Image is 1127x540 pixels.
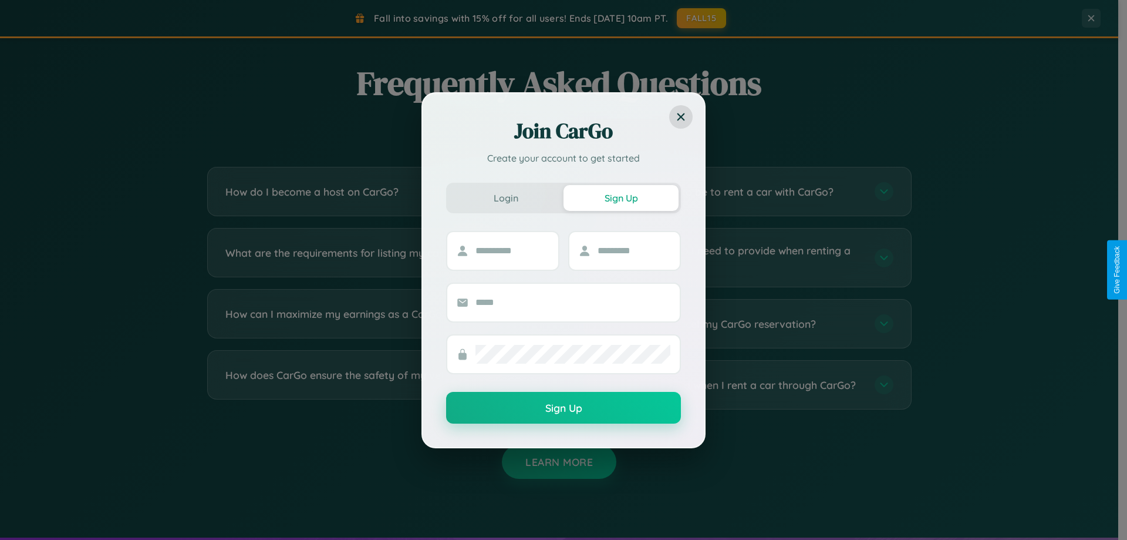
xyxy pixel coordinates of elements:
[448,185,563,211] button: Login
[446,117,681,145] h2: Join CarGo
[446,151,681,165] p: Create your account to get started
[563,185,679,211] button: Sign Up
[1113,246,1121,294] div: Give Feedback
[446,392,681,424] button: Sign Up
